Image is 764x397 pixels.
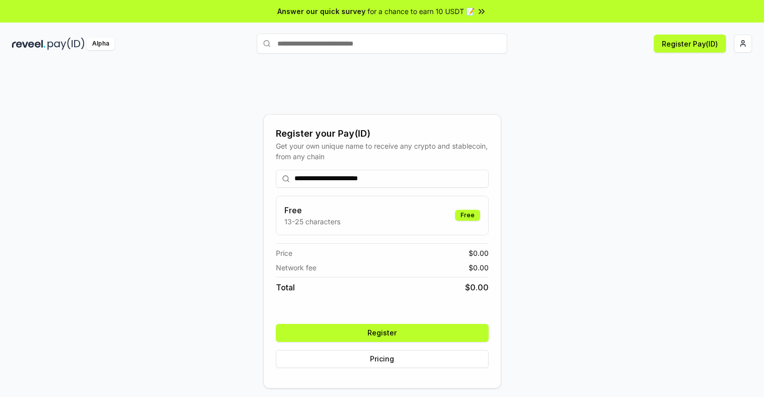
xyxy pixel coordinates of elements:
[654,35,726,53] button: Register Pay(ID)
[277,6,365,17] span: Answer our quick survey
[12,38,46,50] img: reveel_dark
[465,281,489,293] span: $ 0.00
[276,281,295,293] span: Total
[276,350,489,368] button: Pricing
[469,262,489,273] span: $ 0.00
[276,324,489,342] button: Register
[284,204,340,216] h3: Free
[276,127,489,141] div: Register your Pay(ID)
[276,262,316,273] span: Network fee
[469,248,489,258] span: $ 0.00
[87,38,115,50] div: Alpha
[367,6,475,17] span: for a chance to earn 10 USDT 📝
[276,141,489,162] div: Get your own unique name to receive any crypto and stablecoin, from any chain
[48,38,85,50] img: pay_id
[284,216,340,227] p: 13-25 characters
[455,210,480,221] div: Free
[276,248,292,258] span: Price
